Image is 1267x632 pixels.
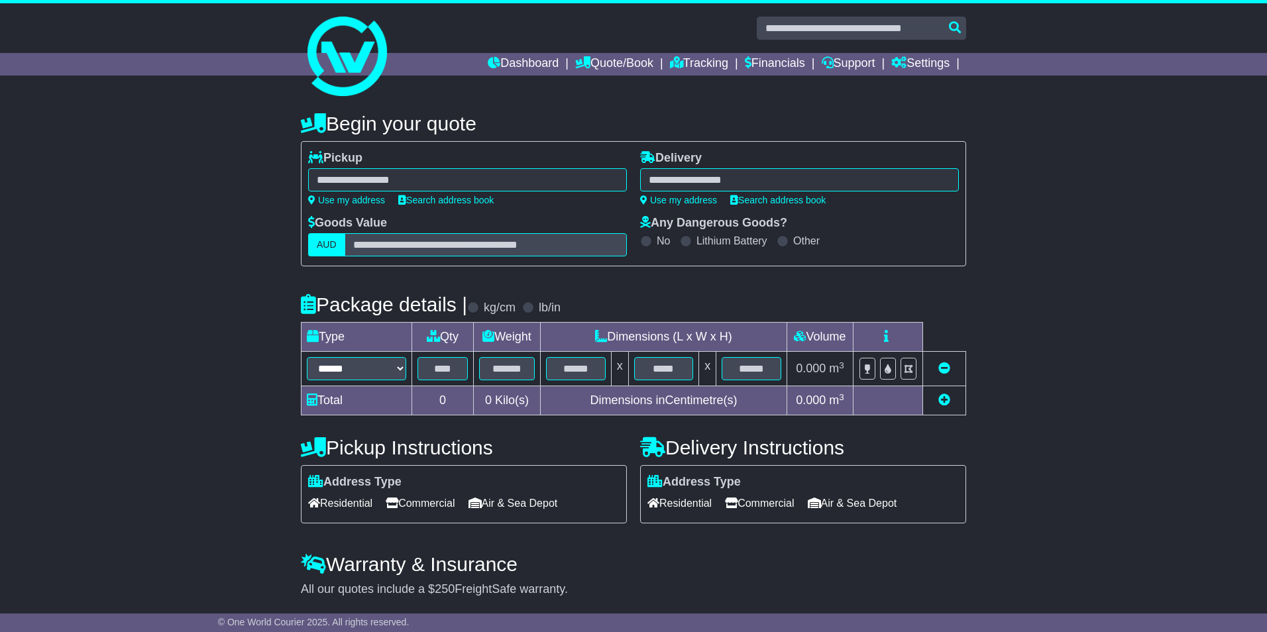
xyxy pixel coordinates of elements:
td: Dimensions (L x W x H) [540,323,787,352]
span: 250 [435,582,455,596]
a: Remove this item [938,362,950,375]
span: Residential [308,493,372,513]
a: Search address book [730,195,826,205]
span: m [829,394,844,407]
td: Volume [787,323,853,352]
h4: Pickup Instructions [301,437,627,458]
a: Dashboard [488,53,559,76]
label: Lithium Battery [696,235,767,247]
label: Address Type [647,475,741,490]
a: Search address book [398,195,494,205]
label: Pickup [308,151,362,166]
h4: Delivery Instructions [640,437,966,458]
label: AUD [308,233,345,256]
label: kg/cm [484,301,516,315]
sup: 3 [839,392,844,402]
a: Tracking [670,53,728,76]
a: Settings [891,53,950,76]
a: Add new item [938,394,950,407]
td: Qty [412,323,474,352]
a: Support [822,53,875,76]
label: No [657,235,670,247]
td: Weight [474,323,541,352]
span: Air & Sea Depot [468,493,558,513]
label: lb/in [539,301,561,315]
td: Type [302,323,412,352]
span: © One World Courier 2025. All rights reserved. [218,617,410,627]
label: Other [793,235,820,247]
td: Kilo(s) [474,386,541,415]
span: Residential [647,493,712,513]
span: 0.000 [796,394,826,407]
span: 0.000 [796,362,826,375]
label: Goods Value [308,216,387,231]
sup: 3 [839,360,844,370]
td: x [611,352,628,386]
span: Air & Sea Depot [808,493,897,513]
label: Address Type [308,475,402,490]
span: m [829,362,844,375]
a: Use my address [640,195,717,205]
a: Use my address [308,195,385,205]
td: Dimensions in Centimetre(s) [540,386,787,415]
a: Quote/Book [575,53,653,76]
a: Financials [745,53,805,76]
h4: Warranty & Insurance [301,553,966,575]
h4: Package details | [301,293,467,315]
div: All our quotes include a $ FreightSafe warranty. [301,582,966,597]
label: Any Dangerous Goods? [640,216,787,231]
td: Total [302,386,412,415]
span: Commercial [386,493,455,513]
label: Delivery [640,151,702,166]
td: 0 [412,386,474,415]
span: 0 [485,394,492,407]
h4: Begin your quote [301,113,966,134]
td: x [699,352,716,386]
span: Commercial [725,493,794,513]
